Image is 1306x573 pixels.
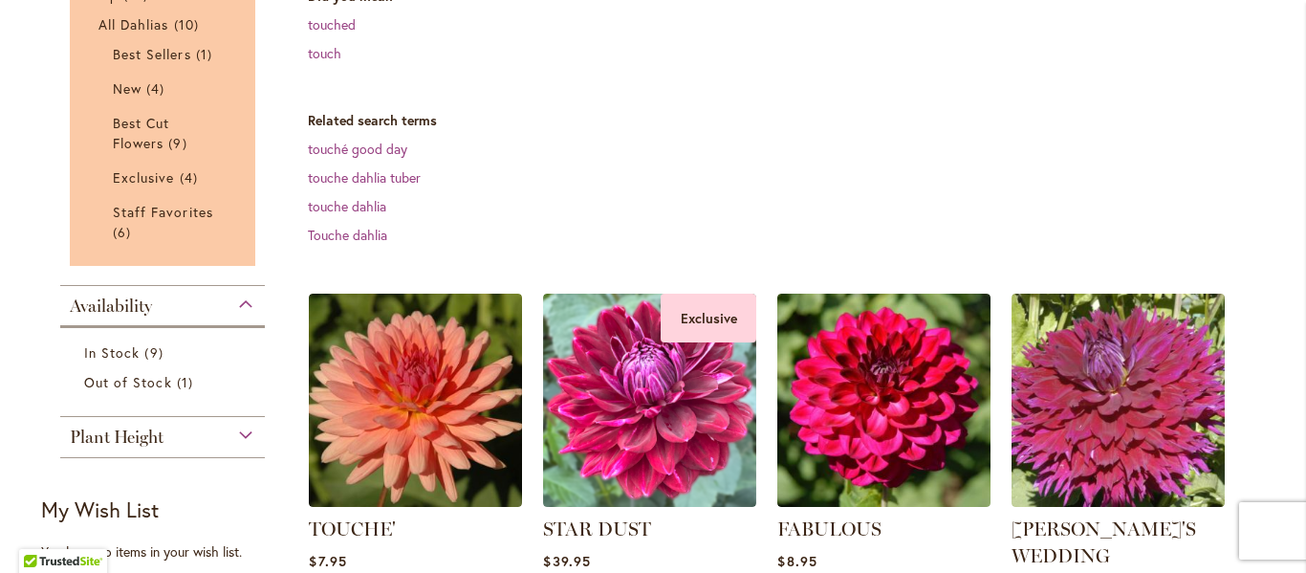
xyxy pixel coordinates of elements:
[84,372,246,392] a: Out of Stock 1
[41,496,159,523] strong: My Wish List
[84,342,246,363] a: In Stock 9
[777,518,882,540] a: FABULOUS
[308,15,356,33] a: touched
[14,505,68,559] iframe: Launch Accessibility Center
[308,111,1265,130] dt: Related search terms
[113,113,217,153] a: Best Cut Flowers
[309,552,346,570] span: $7.95
[113,202,217,242] a: Staff Favorites
[84,343,140,362] span: In Stock
[777,294,990,507] img: FABULOUS
[168,133,191,153] span: 9
[113,44,217,64] a: Best Sellers
[308,140,407,158] a: touché good day
[1012,518,1196,567] a: [PERSON_NAME]'S WEDDING
[543,552,590,570] span: $39.95
[84,373,172,391] span: Out of Stock
[146,78,169,99] span: 4
[70,427,163,448] span: Plant Height
[113,45,191,63] span: Best Sellers
[543,493,756,511] a: STAR DUST Exclusive
[308,168,421,187] a: touche dahlia tuber
[1012,493,1225,511] a: Jennifer's Wedding
[113,168,174,187] span: Exclusive
[113,114,169,152] span: Best Cut Flowers
[113,78,217,99] a: New
[113,167,217,187] a: Exclusive
[309,493,522,511] a: TOUCHE'
[308,197,386,215] a: touche dahlia
[113,203,213,221] span: Staff Favorites
[174,14,204,34] span: 10
[196,44,217,64] span: 1
[70,296,152,317] span: Availability
[777,493,990,511] a: FABULOUS
[98,15,169,33] span: All Dahlias
[777,552,816,570] span: $8.95
[113,79,141,98] span: New
[309,518,396,540] a: TOUCHE'
[309,294,522,507] img: TOUCHE'
[308,226,387,244] a: Touche dahlia
[41,542,296,562] div: You have no items in your wish list.
[144,342,167,363] span: 9
[180,167,203,187] span: 4
[543,518,651,540] a: STAR DUST
[113,222,136,242] span: 6
[98,14,231,34] a: All Dahlias
[177,372,198,392] span: 1
[543,294,756,507] img: STAR DUST
[1012,294,1225,507] img: Jennifer's Wedding
[661,294,756,342] div: Exclusive
[308,44,341,62] a: touch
